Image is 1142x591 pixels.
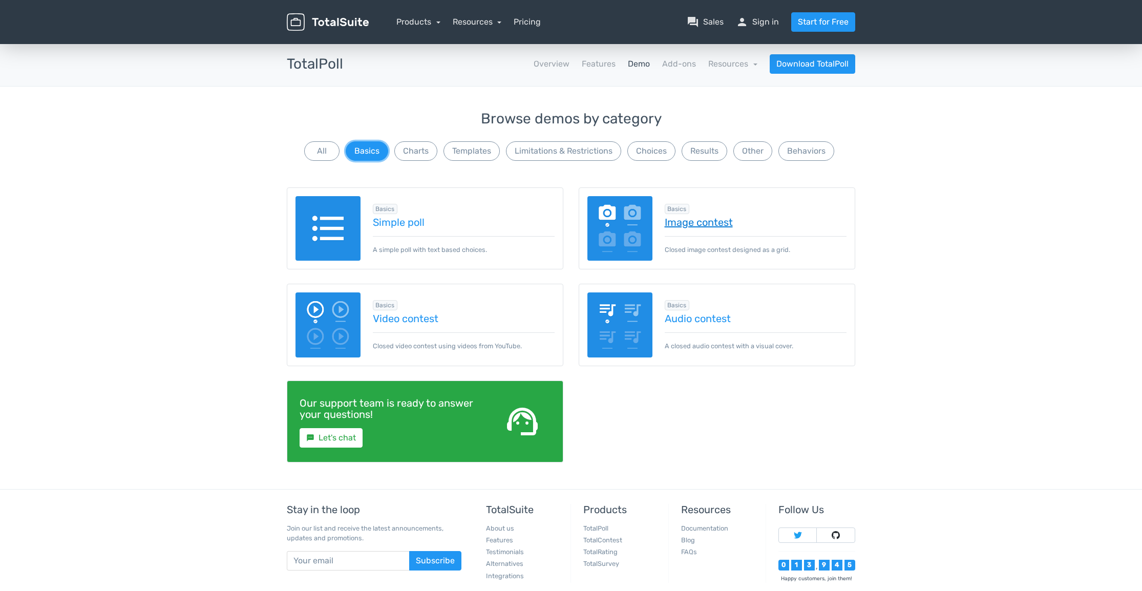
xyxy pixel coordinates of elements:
small: sms [306,434,314,442]
div: 4 [832,560,842,571]
a: question_answerSales [687,16,724,28]
h3: Browse demos by category [287,111,855,127]
a: About us [486,524,514,532]
button: Choices [627,141,675,161]
a: personSign in [736,16,779,28]
span: person [736,16,748,28]
p: Closed image contest designed as a grid. [665,236,847,255]
button: Other [733,141,772,161]
button: Charts [394,141,437,161]
span: Browse all in Basics [665,300,690,310]
div: 5 [844,560,855,571]
a: Resources [708,59,757,69]
a: Products [396,17,440,27]
a: TotalPoll [583,524,608,532]
a: TotalSurvey [583,560,619,567]
a: TotalContest [583,536,622,544]
a: Start for Free [791,12,855,32]
h5: TotalSuite [486,504,563,515]
button: Basics [346,141,388,161]
h5: Follow Us [778,504,855,515]
span: question_answer [687,16,699,28]
img: audio-poll.png.webp [587,292,652,357]
button: Behaviors [778,141,834,161]
span: support_agent [504,403,541,440]
span: Browse all in Basics [665,204,690,214]
a: TotalRating [583,548,618,556]
img: video-poll.png.webp [295,292,361,357]
a: Testimonials [486,548,524,556]
button: Templates [443,141,500,161]
h4: Our support team is ready to answer your questions! [300,397,478,420]
a: Image contest [665,217,847,228]
a: Blog [681,536,695,544]
a: Simple poll [373,217,555,228]
div: 9 [819,560,830,571]
button: Results [682,141,727,161]
img: TotalSuite for WordPress [287,13,369,31]
p: A closed audio contest with a visual cover. [665,332,847,351]
a: smsLet's chat [300,428,363,448]
a: Features [582,58,616,70]
h5: Products [583,504,660,515]
a: Integrations [486,572,524,580]
p: A simple poll with text based choices. [373,236,555,255]
a: Resources [453,17,502,27]
div: 1 [791,560,802,571]
button: Limitations & Restrictions [506,141,621,161]
a: FAQs [681,548,697,556]
div: , [815,564,819,571]
a: Documentation [681,524,728,532]
a: Pricing [514,16,541,28]
img: image-poll.png.webp [587,196,652,261]
div: Happy customers, join them! [778,575,855,582]
h5: Resources [681,504,758,515]
input: Your email [287,551,410,571]
img: Follow TotalSuite on Twitter [794,531,802,539]
a: Demo [628,58,650,70]
p: Closed video contest using videos from YouTube. [373,332,555,351]
a: Audio contest [665,313,847,324]
button: All [304,141,340,161]
a: Overview [534,58,569,70]
div: 3 [804,560,815,571]
a: Features [486,536,513,544]
a: Add-ons [662,58,696,70]
img: Follow TotalSuite on Github [832,531,840,539]
a: Video contest [373,313,555,324]
a: Download TotalPoll [770,54,855,74]
p: Join our list and receive the latest announcements, updates and promotions. [287,523,461,543]
h5: Stay in the loop [287,504,461,515]
img: text-poll.png.webp [295,196,361,261]
span: Browse all in Basics [373,300,398,310]
div: 0 [778,560,789,571]
span: Browse all in Basics [373,204,398,214]
a: Alternatives [486,560,523,567]
h3: TotalPoll [287,56,343,72]
button: Subscribe [409,551,461,571]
